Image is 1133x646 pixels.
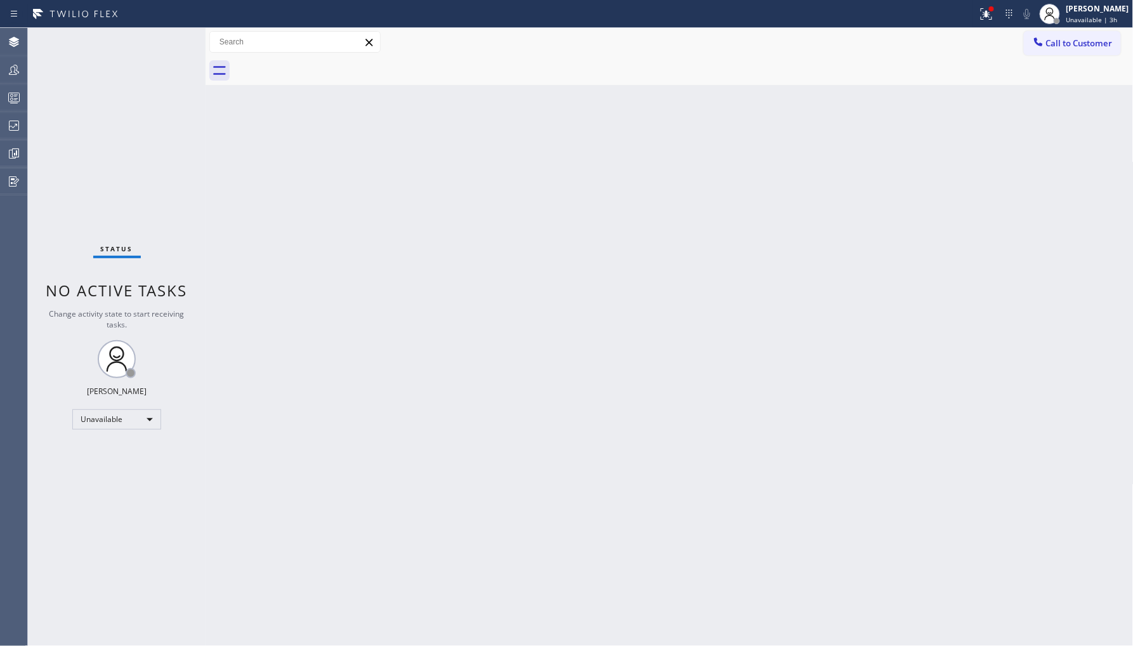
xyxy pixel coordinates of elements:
div: [PERSON_NAME] [1066,3,1129,14]
span: No active tasks [46,280,188,301]
span: Change activity state to start receiving tasks. [49,308,185,330]
button: Call to Customer [1024,31,1121,55]
div: [PERSON_NAME] [87,386,147,397]
button: Mute [1018,5,1036,23]
span: Call to Customer [1046,37,1113,49]
div: Unavailable [72,409,161,430]
span: Status [101,244,133,253]
input: Search [210,32,380,52]
span: Unavailable | 3h [1066,15,1118,24]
